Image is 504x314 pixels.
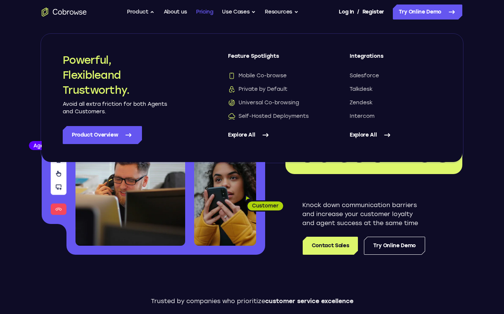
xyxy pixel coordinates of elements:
span: Mobile Co-browse [228,72,287,80]
h2: Powerful, Flexible and Trustworthy. [63,53,168,98]
img: A customer support agent talking on the phone [75,112,185,246]
span: Salesforce [350,72,379,80]
span: Universal Co-browsing [228,99,299,107]
a: Explore All [228,126,320,144]
button: Resources [265,5,299,20]
button: Product [127,5,155,20]
span: customer service excellence [265,297,353,305]
img: Mobile Co-browse [228,72,235,80]
a: Try Online Demo [393,5,462,20]
a: About us [164,5,187,20]
span: Private by Default [228,86,287,93]
img: Private by Default [228,86,235,93]
a: Salesforce [350,72,441,80]
a: Log In [339,5,354,20]
a: Contact Sales [303,237,358,255]
a: Private by DefaultPrivate by Default [228,86,320,93]
a: Register [362,5,384,20]
a: Explore All [350,126,441,144]
img: Self-Hosted Deployments [228,113,235,120]
a: Zendesk [350,99,441,107]
a: Try Online Demo [364,237,425,255]
a: Talkdesk [350,86,441,93]
span: Integrations [350,53,441,66]
span: Self-Hosted Deployments [228,113,309,120]
a: Universal Co-browsingUniversal Co-browsing [228,99,320,107]
span: Feature Spotlights [228,53,320,66]
img: Universal Co-browsing [228,99,235,107]
a: Product Overview [63,126,142,144]
span: / [357,8,359,17]
button: Use Cases [222,5,256,20]
img: A customer holding their phone [194,157,256,246]
a: Intercom [350,113,441,120]
span: Intercom [350,113,374,120]
p: Knock down communication barriers and increase your customer loyalty and agent success at the sam... [302,201,425,228]
a: Mobile Co-browseMobile Co-browse [228,72,320,80]
a: Self-Hosted DeploymentsSelf-Hosted Deployments [228,113,320,120]
p: Avoid all extra friction for both Agents and Customers. [63,101,168,116]
span: Talkdesk [350,86,373,93]
a: Pricing [196,5,213,20]
a: Go to the home page [42,8,87,17]
span: Zendesk [350,99,373,107]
